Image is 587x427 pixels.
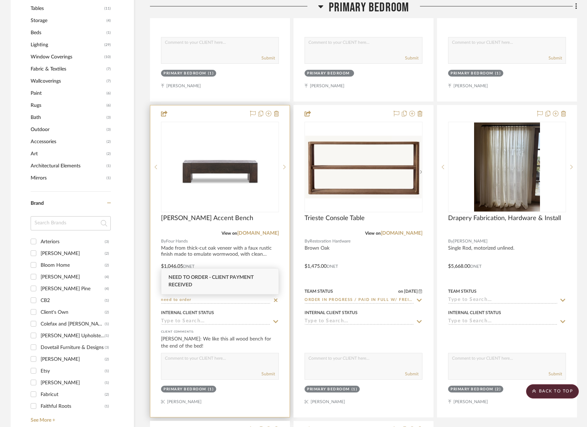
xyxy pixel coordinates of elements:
[104,51,111,63] span: (10)
[105,389,109,400] div: (2)
[107,172,111,184] span: (1)
[41,354,105,365] div: [PERSON_NAME]
[105,271,109,283] div: (4)
[107,112,111,123] span: (3)
[31,160,105,172] span: Architectural Elements
[41,342,105,353] div: Dovetail Furniture & Designs
[105,342,109,353] div: (3)
[31,172,105,184] span: Mirrors
[41,377,105,389] div: [PERSON_NAME]
[31,124,105,136] span: Outdoor
[31,27,105,39] span: Beds
[305,238,310,245] span: By
[41,236,105,248] div: Arteriors
[105,401,109,412] div: (1)
[41,260,105,271] div: Bloom Home
[31,15,105,27] span: Storage
[161,318,270,325] input: Type to Search…
[31,39,103,51] span: Lighting
[208,387,214,392] div: (1)
[31,87,105,99] span: Paint
[161,309,214,316] div: Internal Client Status
[105,365,109,377] div: (1)
[161,238,166,245] span: By
[41,389,105,400] div: Fabricut
[107,148,111,160] span: (2)
[107,15,111,26] span: (4)
[448,309,501,316] div: Internal Client Status
[163,71,206,76] div: Primary Bedroom
[222,231,237,235] span: View on
[448,122,566,212] div: 0
[41,401,105,412] div: Faithful Roots
[107,124,111,135] span: (3)
[41,318,105,330] div: Colefax and [PERSON_NAME]
[105,260,109,271] div: (2)
[237,231,279,236] a: [DOMAIN_NAME]
[305,214,365,222] span: Trieste Console Table
[549,371,562,377] button: Submit
[107,136,111,147] span: (2)
[451,387,493,392] div: Primary Bedroom
[31,2,103,15] span: Tables
[474,123,540,212] img: Drapery Fabrication, Hardware & Install
[168,275,254,287] span: Need to Order - Client Payment Received
[104,39,111,51] span: (29)
[31,136,105,148] span: Accessories
[453,238,488,245] span: [PERSON_NAME]
[105,330,109,342] div: (1)
[107,160,111,172] span: (1)
[41,365,105,377] div: Etsy
[41,295,105,306] div: CB2
[307,71,350,76] div: Primary Bedroom
[31,51,103,63] span: Window Coverings
[107,27,111,38] span: (1)
[495,71,501,76] div: (1)
[161,122,279,212] div: 0
[29,412,111,423] a: See More +
[208,71,214,76] div: (1)
[31,201,44,206] span: Brand
[448,288,477,295] div: Team Status
[381,231,422,236] a: [DOMAIN_NAME]
[448,297,557,304] input: Type to Search…
[305,318,414,325] input: Type to Search…
[163,387,206,392] div: Primary Bedroom
[41,283,105,295] div: [PERSON_NAME] Pine
[495,387,501,392] div: (2)
[104,3,111,14] span: (11)
[107,100,111,111] span: (6)
[307,387,350,392] div: Primary Bedroom
[41,330,105,342] div: [PERSON_NAME] Upholstery
[405,55,419,61] button: Submit
[403,289,419,294] span: [DATE]
[105,354,109,365] div: (2)
[176,123,265,212] img: Abaso Accent Bench
[526,384,579,399] scroll-to-top-button: BACK TO TOP
[448,214,561,222] span: Drapery Fabrication, Hardware & Install
[405,371,419,377] button: Submit
[305,309,358,316] div: Internal Client Status
[451,71,493,76] div: Primary Bedroom
[549,55,562,61] button: Submit
[305,297,414,304] input: Type to Search…
[305,136,422,199] img: Trieste Console Table
[31,111,105,124] span: Bath
[31,63,105,75] span: Fabric & Textiles
[41,307,105,318] div: Client's Own
[161,335,279,350] div: [PERSON_NAME]: We like this all wood bench for the end of the bed!
[161,214,253,222] span: [PERSON_NAME] Accent Bench
[365,231,381,235] span: View on
[31,216,111,230] input: Search Brands
[398,289,403,293] span: on
[166,238,188,245] span: Four Hands
[105,236,109,248] div: (3)
[261,55,275,61] button: Submit
[448,318,557,325] input: Type to Search…
[41,271,105,283] div: [PERSON_NAME]
[107,75,111,87] span: (7)
[161,297,270,304] input: Type to Search…
[31,99,105,111] span: Rugs
[261,371,275,377] button: Submit
[107,63,111,75] span: (7)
